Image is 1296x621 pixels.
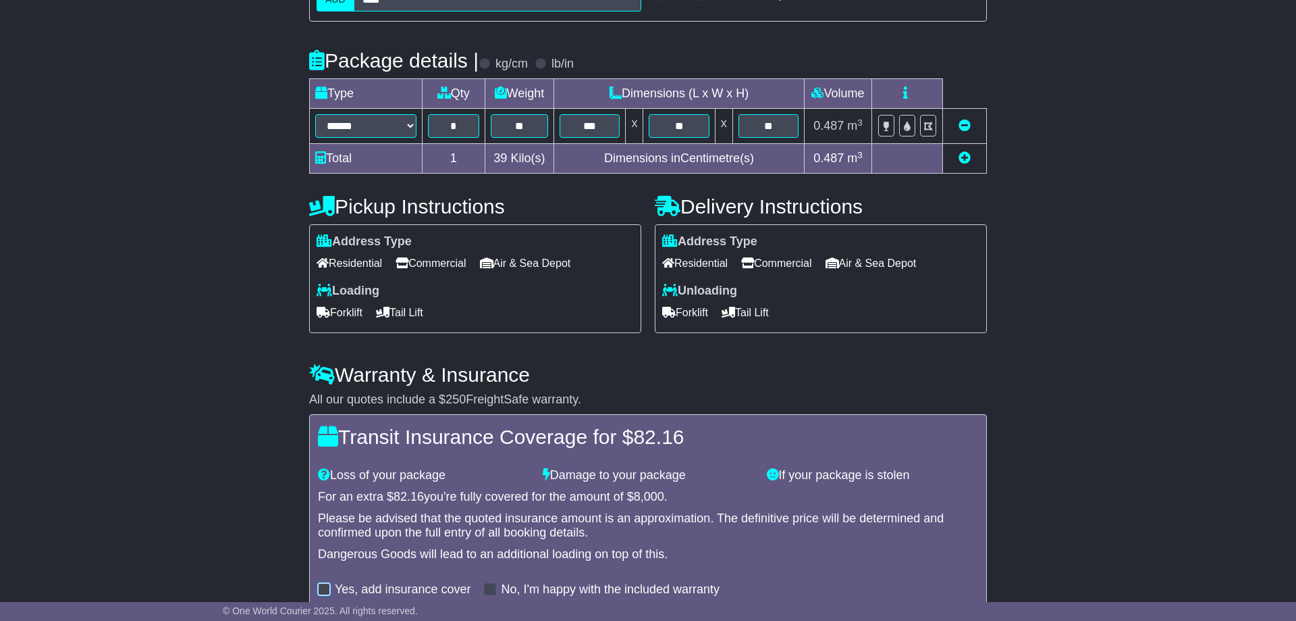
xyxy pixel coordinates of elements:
[485,79,554,109] td: Weight
[318,547,978,562] div: Dangerous Goods will lead to an additional loading on top of this.
[396,253,466,274] span: Commercial
[495,57,528,72] label: kg/cm
[813,151,844,165] span: 0.487
[741,253,811,274] span: Commercial
[847,151,863,165] span: m
[335,582,470,597] label: Yes, add insurance cover
[959,151,971,165] a: Add new item
[309,393,987,407] div: All our quotes include a $ FreightSafe warranty.
[626,109,643,144] td: x
[857,118,863,128] sup: 3
[309,364,987,386] h4: Warranty & Insurance
[311,468,536,483] div: Loss of your package
[662,253,728,274] span: Residential
[662,302,708,323] span: Forklift
[423,144,485,174] td: 1
[317,234,412,249] label: Address Type
[310,144,423,174] td: Total
[847,119,863,132] span: m
[480,253,571,274] span: Air & Sea Depot
[394,490,424,503] span: 82.16
[536,468,761,483] div: Damage to your package
[826,253,917,274] span: Air & Sea Depot
[485,144,554,174] td: Kilo(s)
[317,302,362,323] span: Forklift
[722,302,769,323] span: Tail Lift
[501,582,720,597] label: No, I'm happy with the included warranty
[446,393,466,406] span: 250
[318,426,978,448] h4: Transit Insurance Coverage for $
[633,426,684,448] span: 82.16
[310,79,423,109] td: Type
[551,57,574,72] label: lb/in
[662,284,737,299] label: Unloading
[662,234,757,249] label: Address Type
[309,49,479,72] h4: Package details |
[760,468,985,483] div: If your package is stolen
[309,195,641,218] h4: Pickup Instructions
[857,150,863,160] sup: 3
[813,119,844,132] span: 0.487
[423,79,485,109] td: Qty
[493,151,507,165] span: 39
[223,605,418,616] span: © One World Courier 2025. All rights reserved.
[634,490,664,503] span: 8,000
[715,109,732,144] td: x
[959,119,971,132] a: Remove this item
[317,253,382,274] span: Residential
[655,195,987,218] h4: Delivery Instructions
[554,79,805,109] td: Dimensions (L x W x H)
[318,512,978,541] div: Please be advised that the quoted insurance amount is an approximation. The definitive price will...
[318,490,978,505] div: For an extra $ you're fully covered for the amount of $ .
[554,144,805,174] td: Dimensions in Centimetre(s)
[317,284,379,299] label: Loading
[376,302,423,323] span: Tail Lift
[804,79,871,109] td: Volume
